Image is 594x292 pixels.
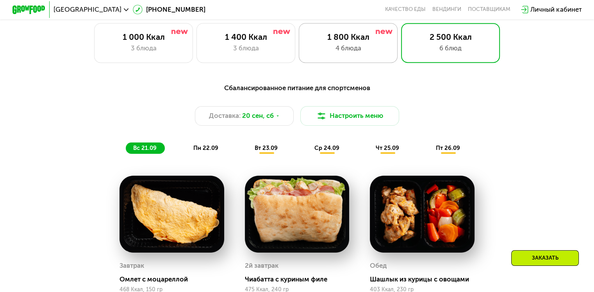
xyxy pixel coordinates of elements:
div: Завтрак [120,260,144,272]
div: 2 500 Ккал [410,32,491,42]
span: ср 24.09 [314,144,339,151]
div: Заказать [511,250,579,266]
div: Омлет с моцареллой [120,275,230,283]
span: Доставка: [209,111,241,121]
span: чт 25.09 [376,144,399,151]
div: поставщикам [468,6,510,13]
span: [GEOGRAPHIC_DATA] [54,6,121,13]
div: 2й завтрак [245,260,278,272]
div: Обед [370,260,387,272]
button: Настроить меню [300,106,400,126]
div: Чиабатта с куриным филе [245,275,356,283]
a: [PHONE_NUMBER] [133,5,205,14]
span: вт 23.09 [255,144,278,151]
div: Шашлык из курицы с овощами [370,275,481,283]
div: Сбалансированное питание для спортсменов [53,83,541,93]
div: 3 блюда [103,43,184,53]
div: 6 блюд [410,43,491,53]
div: 4 блюда [307,43,389,53]
span: 20 сен, сб [242,111,274,121]
div: 1 400 Ккал [205,32,287,42]
div: 1 800 Ккал [307,32,389,42]
span: пн 22.09 [193,144,218,151]
a: Качество еды [385,6,426,13]
div: 3 блюда [205,43,287,53]
div: Личный кабинет [530,5,582,14]
a: Вендинги [432,6,461,13]
div: 1 000 Ккал [103,32,184,42]
span: вс 21.09 [133,144,157,151]
span: пт 26.09 [436,144,460,151]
